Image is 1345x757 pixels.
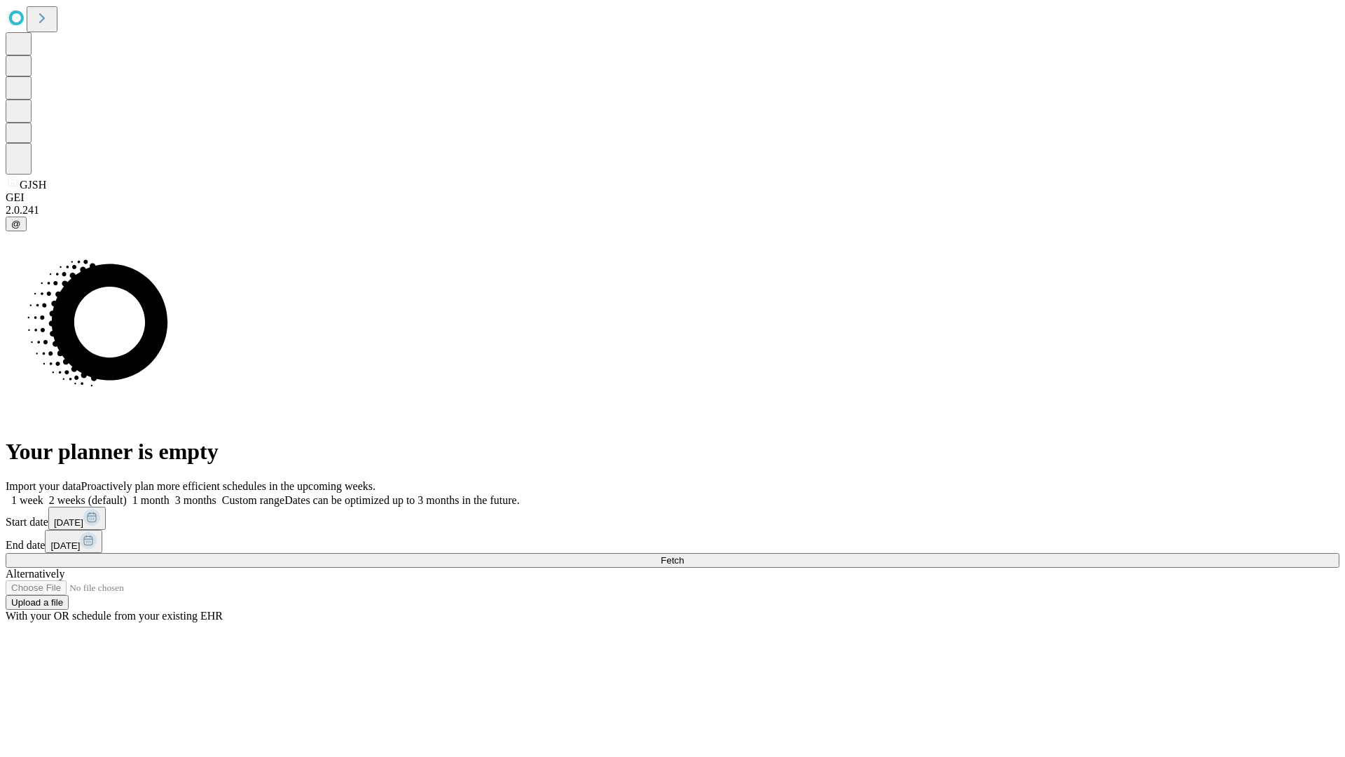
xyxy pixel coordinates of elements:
div: Start date [6,507,1339,530]
button: Upload a file [6,595,69,610]
button: [DATE] [48,507,106,530]
span: Custom range [222,494,284,506]
span: Proactively plan more efficient schedules in the upcoming weeks. [81,480,375,492]
div: GEI [6,191,1339,204]
span: Alternatively [6,568,64,580]
h1: Your planner is empty [6,439,1339,465]
span: 3 months [175,494,216,506]
span: With your OR schedule from your existing EHR [6,610,223,622]
button: Fetch [6,553,1339,568]
div: 2.0.241 [6,204,1339,217]
span: GJSH [20,179,46,191]
div: End date [6,530,1339,553]
span: Import your data [6,480,81,492]
span: @ [11,219,21,229]
span: 2 weeks (default) [49,494,127,506]
button: @ [6,217,27,231]
span: Dates can be optimized up to 3 months in the future. [284,494,519,506]
span: 1 week [11,494,43,506]
span: [DATE] [50,540,80,551]
span: 1 month [132,494,170,506]
span: [DATE] [54,517,83,528]
span: Fetch [661,555,684,566]
button: [DATE] [45,530,102,553]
